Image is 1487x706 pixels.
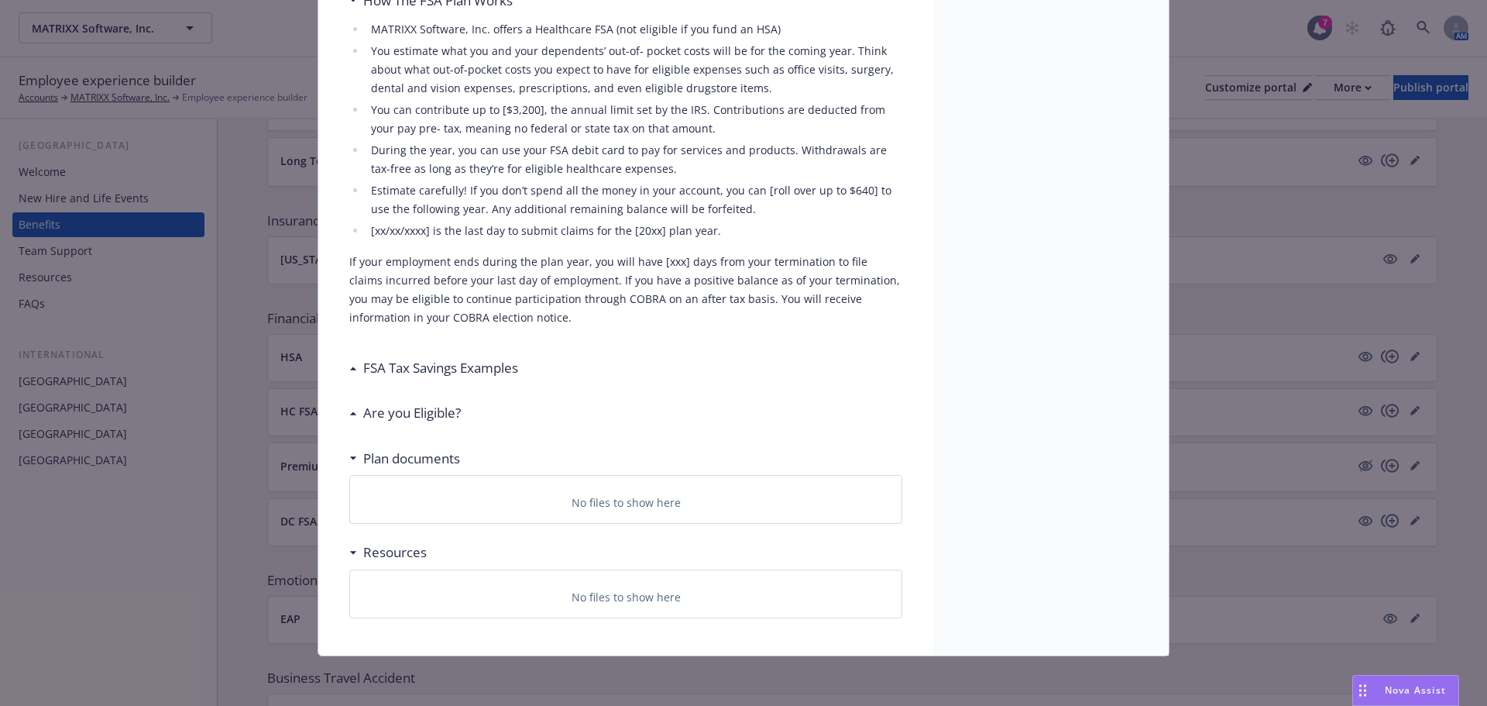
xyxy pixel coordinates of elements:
[363,403,461,423] h3: Are you Eligible?
[349,253,902,327] p: If your employment ends during the plan year, you will have [xxx] days from your termination to f...
[349,449,460,469] div: Plan documents
[366,222,902,240] li: [xx/xx/xxxx] is the last day to submit claims for the [20xx] plan year.
[366,141,902,178] li: During the year, you can use your FSA debit card to pay for services and products. Withdrawals ar...
[1353,676,1372,705] div: Drag to move
[1385,684,1446,697] span: Nova Assist
[349,542,427,563] div: Resources
[363,449,460,469] h3: Plan documents
[349,403,461,423] div: Are you Eligible?
[349,358,518,378] div: FSA Tax Savings Examples
[363,358,518,378] h3: FSA Tax Savings Examples
[1352,675,1459,706] button: Nova Assist
[366,42,902,98] li: You estimate what you and your dependents’ out-of- pocket costs will be for the coming year. Thin...
[366,20,902,39] li: MATRIXX Software, Inc. offers a Healthcare FSA (not eligible if you fund an HSA)
[572,589,681,605] p: No files to show here
[366,181,902,219] li: Estimate carefully! If you don’t spend all the money in your account, you can [roll over up to $6...
[363,542,427,563] h3: Resources
[366,101,902,138] li: You can contribute up to [$3,200], the annual limit set by the IRS. Contributions are deducted fr...
[572,494,681,511] p: No files to show here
